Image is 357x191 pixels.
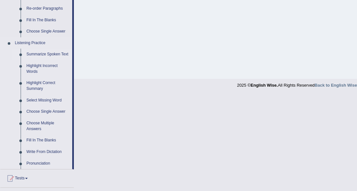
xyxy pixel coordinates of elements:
[24,135,72,146] a: Fill In The Blanks
[24,49,72,60] a: Summarize Spoken Text
[24,158,72,169] a: Pronunciation
[24,60,72,77] a: Highlight Incorrect Words
[24,3,72,14] a: Re-order Paragraphs
[251,83,278,88] strong: English Wise.
[24,14,72,26] a: Fill In The Blanks
[24,146,72,158] a: Write From Dictation
[24,106,72,118] a: Choose Single Answer
[24,26,72,37] a: Choose Single Answer
[24,118,72,135] a: Choose Multiple Answers
[0,169,74,186] a: Tests
[24,77,72,94] a: Highlight Correct Summary
[237,79,357,88] div: 2025 © All Rights Reserved
[12,37,72,49] a: Listening Practice
[24,95,72,106] a: Select Missing Word
[315,83,357,88] a: Back to English Wise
